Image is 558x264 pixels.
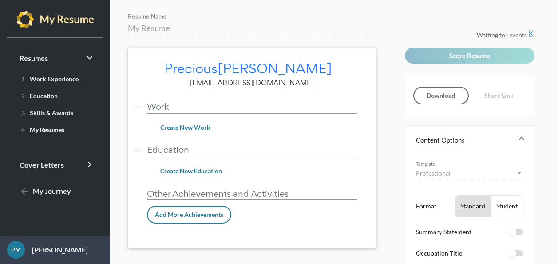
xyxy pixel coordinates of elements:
[25,244,88,255] p: [PERSON_NAME]
[84,52,95,63] i: keyboard_arrow_right
[11,88,99,103] a: 2Education
[147,188,357,200] p: Other Achievements and Activities
[153,163,229,179] button: Create New Education
[405,30,534,40] p: Waiting for events
[84,159,95,170] i: keyboard_arrow_right
[147,206,231,224] button: Add More Achievements
[218,60,332,77] span: [PERSON_NAME]
[153,120,218,136] button: Create New Work
[449,52,490,60] span: Score Resume
[21,75,25,83] span: 1
[190,78,314,88] span: [EMAIL_ADDRESS][DOMAIN_NAME]
[416,195,523,217] li: Format
[18,92,58,100] span: Education
[416,227,523,245] li: Summary Statement
[131,102,142,113] i: drag_handle
[527,30,534,38] i: hourglass_empty
[20,54,48,62] span: Resumes
[160,124,210,131] span: Create New Work
[416,168,523,178] mat-select: Template
[16,11,94,28] img: my-resume-light.png
[18,126,64,133] span: My Resumes
[21,126,25,133] span: 4
[413,87,469,104] button: Download
[164,60,218,77] span: Precious
[7,241,25,259] div: PM
[128,23,376,34] input: Resume Name
[160,167,222,175] span: Create New Education
[18,109,73,116] span: Skills & Awards
[20,187,71,195] span: My Journey
[20,187,30,197] mat-icon: arrow_back
[455,196,491,217] button: Standard
[21,109,25,116] span: 3
[11,105,99,120] a: 3Skills & Awards
[11,72,99,86] a: 1Work Experience
[155,211,223,218] span: Add More Achievements
[416,169,451,177] span: Professional
[427,92,455,99] span: Download
[131,145,142,156] i: drag_handle
[405,126,534,154] mat-expansion-panel-header: Content Options
[472,87,526,104] button: Share Link
[11,122,99,136] a: 4My Resumes
[21,92,25,100] span: 2
[416,136,513,144] mat-panel-title: Content Options
[484,92,514,99] span: Share Link
[18,75,79,83] span: Work Experience
[405,48,534,64] button: Score Resume
[491,196,523,217] button: Student
[11,181,99,202] a: My Journey
[20,160,64,169] span: Cover Letters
